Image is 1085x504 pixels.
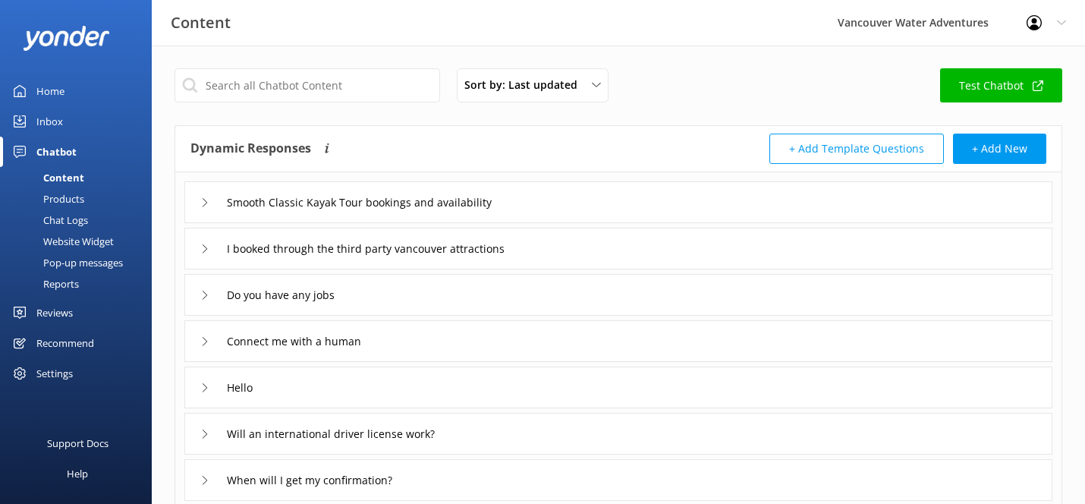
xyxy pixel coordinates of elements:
div: Recommend [36,328,94,358]
span: Sort by: Last updated [464,77,587,93]
a: Website Widget [9,231,152,252]
div: Website Widget [9,231,114,252]
div: Products [9,188,84,209]
a: Products [9,188,152,209]
a: Pop-up messages [9,252,152,273]
button: + Add New [953,134,1046,164]
div: Chatbot [36,137,77,167]
div: Content [9,167,84,188]
div: Reports [9,273,79,295]
div: Pop-up messages [9,252,123,273]
h4: Dynamic Responses [190,134,311,164]
input: Search all Chatbot Content [175,68,440,102]
h3: Content [171,11,231,35]
a: Reports [9,273,152,295]
div: Help [67,458,88,489]
div: Support Docs [47,428,108,458]
div: Inbox [36,106,63,137]
a: Test Chatbot [940,68,1062,102]
button: + Add Template Questions [769,134,944,164]
a: Chat Logs [9,209,152,231]
img: yonder-white-logo.png [23,26,110,51]
div: Chat Logs [9,209,88,231]
div: Home [36,76,64,106]
div: Reviews [36,298,73,328]
div: Settings [36,358,73,389]
a: Content [9,167,152,188]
